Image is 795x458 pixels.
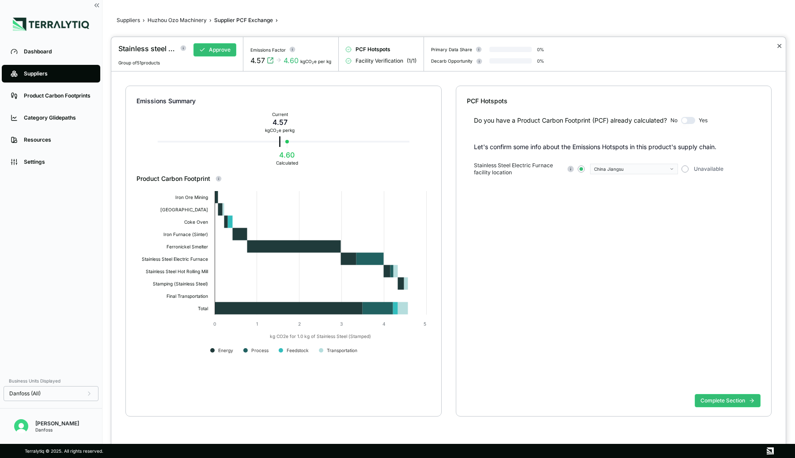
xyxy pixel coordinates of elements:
span: ( 1 / 1 ) [407,57,416,64]
text: Energy [218,348,233,353]
text: 1 [256,321,258,327]
text: Final Transportation [167,293,208,299]
button: Close [776,41,782,51]
div: kgCO e per kg [300,59,331,64]
text: 3 [340,321,343,327]
text: Transportation [327,348,357,353]
text: Stamping (Stainless Steel) [153,281,208,287]
span: Stainless Steel Electric Furnace facility location [474,162,563,176]
p: Let's confirm some info about the Emissions Hotspots in this product's supply chain. [474,143,761,151]
text: 4 [382,321,386,327]
text: Iron Furnace (Sinter) [163,232,208,237]
text: 0 [213,321,216,327]
div: 4.57 [250,55,265,66]
div: Stainless steel cutting/stamping part [118,43,175,54]
text: Stainless Steel Electric Furnace [142,256,208,262]
div: PCF Hotspots [467,97,761,105]
div: 4.57 [265,117,295,128]
button: Approve [193,43,236,56]
span: Yes [699,117,708,124]
text: kg CO2e for 1.0 kg of Stainless Steel (Stamped) [270,333,371,339]
text: Feedstock [287,348,309,353]
text: Total [198,306,208,311]
text: Iron Ore Mining [175,195,208,200]
div: 4.60 [284,55,299,66]
div: 0 % [537,58,544,64]
div: Do you have a Product Carbon Footprint (PCF) already calculated? [474,116,667,125]
text: [GEOGRAPHIC_DATA] [160,207,208,212]
svg: View audit trail [267,57,274,64]
text: 2 [298,321,301,327]
div: Primary Data Share [431,47,472,52]
span: No [670,117,678,124]
button: China Jiangsu [590,164,678,174]
text: Process [251,348,269,353]
div: Product Carbon Footprint [136,174,431,183]
span: Group of 51 products [118,60,160,65]
span: Facility Verification [356,57,403,64]
text: Ferronickel Smelter [167,244,208,249]
span: PCF Hotspots [356,46,390,53]
div: Emissions Factor [250,47,286,53]
sub: 2 [276,130,279,134]
div: China Jiangsu [594,166,668,172]
div: kg CO e per kg [265,128,295,133]
div: 0 % [537,47,544,52]
text: Stainless Steel Hot Rolling Mill [146,269,208,274]
div: Calculated [276,160,298,165]
text: 5 [424,321,426,327]
sub: 2 [312,61,314,65]
div: Emissions Summary [136,97,431,105]
div: 4.60 [276,150,298,160]
div: Current [265,112,295,117]
div: Decarb Opportunity [431,58,473,64]
button: Complete Section [695,394,761,407]
text: Coke Oven [184,219,208,225]
span: Unavailable [694,165,723,173]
